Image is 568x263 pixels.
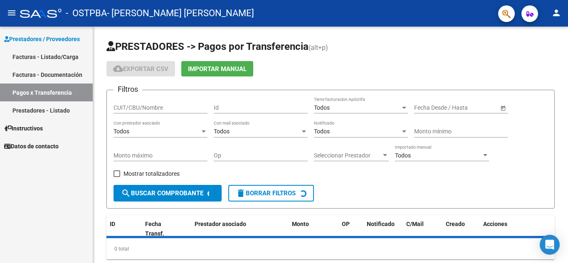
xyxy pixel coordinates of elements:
span: Todos [395,152,411,159]
span: Seleccionar Prestador [314,152,381,159]
span: Fecha Transf. [145,221,164,237]
input: End date [447,104,488,111]
button: Buscar Comprobante [114,185,222,202]
mat-icon: search [121,188,131,198]
mat-icon: person [551,8,561,18]
div: 0 total [106,238,555,259]
span: Todos [314,128,330,135]
datatable-header-cell: Prestador asociado [191,215,289,243]
span: - OSTPBA [66,4,107,22]
span: Monto [292,221,309,227]
div: Open Intercom Messenger [540,235,560,255]
button: Open calendar [499,103,507,112]
button: Importar Manual [181,61,253,76]
mat-icon: menu [7,8,17,18]
span: Mostrar totalizadores [123,169,180,179]
datatable-header-cell: ID [106,215,142,243]
mat-icon: delete [236,188,246,198]
span: Todos [214,128,230,135]
datatable-header-cell: C/Mail [403,215,442,243]
h3: Filtros [114,84,142,95]
datatable-header-cell: OP [338,215,363,243]
span: PRESTADORES -> Pagos por Transferencia [106,41,309,52]
button: Exportar CSV [106,61,175,76]
span: - [PERSON_NAME] [PERSON_NAME] [107,4,254,22]
mat-icon: cloud_download [113,64,123,74]
span: Prestadores / Proveedores [4,34,80,44]
span: Todos [314,104,330,111]
span: Todos [114,128,129,135]
datatable-header-cell: Fecha Transf. [142,215,179,243]
button: Borrar Filtros [228,185,314,202]
span: Exportar CSV [113,65,168,73]
span: Buscar Comprobante [121,189,203,197]
span: Notificado [367,221,395,227]
datatable-header-cell: Notificado [363,215,403,243]
span: C/Mail [406,221,424,227]
span: Instructivos [4,124,43,133]
span: ID [110,221,115,227]
span: Datos de contacto [4,142,59,151]
span: Prestador asociado [195,221,246,227]
span: Importar Manual [188,65,247,73]
datatable-header-cell: Creado [442,215,480,243]
input: Start date [414,104,440,111]
datatable-header-cell: Monto [289,215,338,243]
span: Creado [446,221,465,227]
span: OP [342,221,350,227]
span: (alt+p) [309,44,328,52]
span: Acciones [483,221,507,227]
datatable-header-cell: Acciones [480,215,555,243]
span: Borrar Filtros [236,189,296,197]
